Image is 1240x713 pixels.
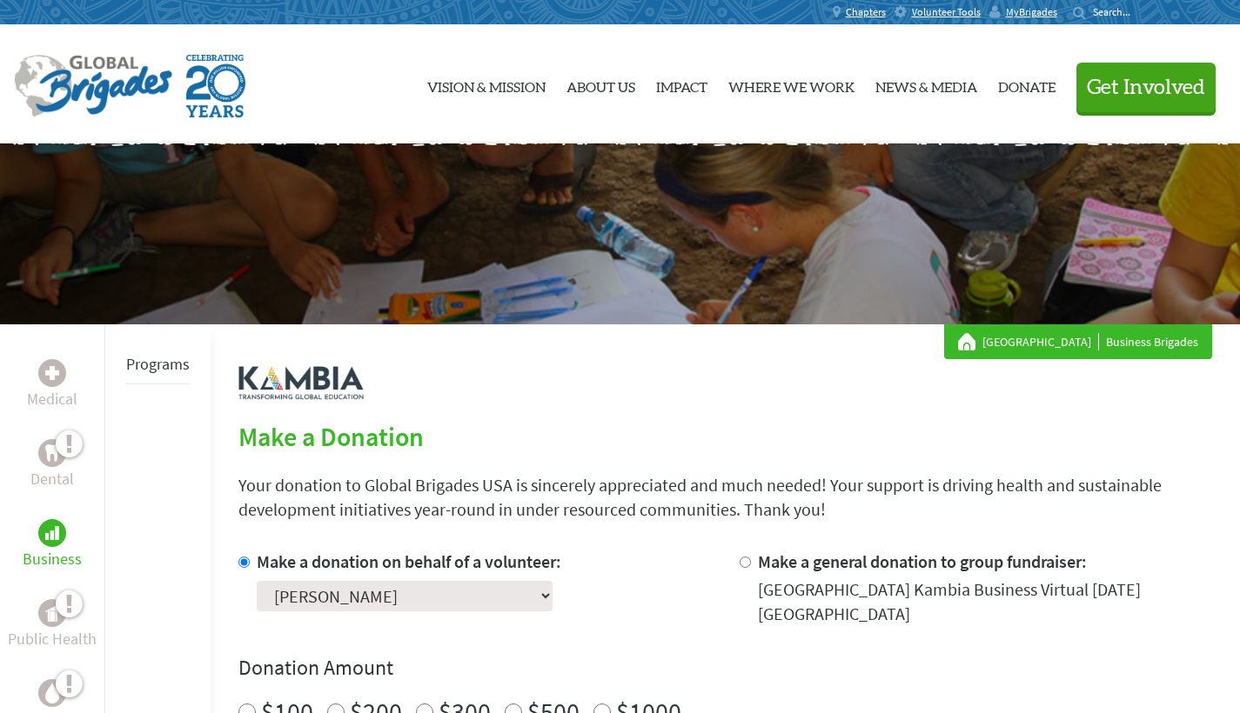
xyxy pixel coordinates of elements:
a: Vision & Mission [427,39,546,130]
img: Business [45,526,59,540]
a: Public HealthPublic Health [8,599,97,651]
button: Get Involved [1076,63,1216,112]
p: Dental [30,467,74,491]
img: Global Brigades Celebrating 20 Years [186,55,245,117]
label: Make a general donation to group fundraiser: [758,550,1087,572]
a: Impact [656,39,707,130]
div: [GEOGRAPHIC_DATA] Kambia Business Virtual [DATE] [GEOGRAPHIC_DATA] [758,577,1213,626]
img: Public Health [45,604,59,622]
p: Your donation to Global Brigades USA is sincerely appreciated and much needed! Your support is dr... [238,473,1212,522]
img: logo-kambia.png [238,366,364,400]
a: About Us [566,39,635,130]
a: News & Media [875,39,977,130]
span: MyBrigades [1006,5,1057,19]
div: Business [38,519,66,547]
img: Medical [45,366,59,380]
input: Search... [1093,5,1143,18]
a: Where We Work [728,39,855,130]
a: Donate [998,39,1056,130]
p: Business [23,547,82,571]
h4: Donation Amount [238,654,1212,682]
p: Medical [27,387,77,411]
a: BusinessBusiness [23,519,82,571]
li: Programs [126,345,190,384]
span: Get Involved [1087,77,1205,98]
img: Dental [45,444,59,461]
label: Make a donation on behalf of a volunteer: [257,550,561,572]
a: Programs [126,354,190,374]
div: Dental [38,439,66,467]
h2: Make a Donation [238,421,1212,452]
div: Medical [38,359,66,387]
span: Volunteer Tools [912,5,981,19]
div: Public Health [38,599,66,627]
a: [GEOGRAPHIC_DATA] [982,333,1099,350]
img: Water [45,683,59,703]
span: Chapters [846,5,886,19]
img: Global Brigades Logo [14,55,172,117]
div: Business Brigades [958,333,1198,350]
div: Water [38,679,66,707]
a: MedicalMedical [27,359,77,411]
p: Public Health [8,627,97,651]
a: DentalDental [30,439,74,491]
